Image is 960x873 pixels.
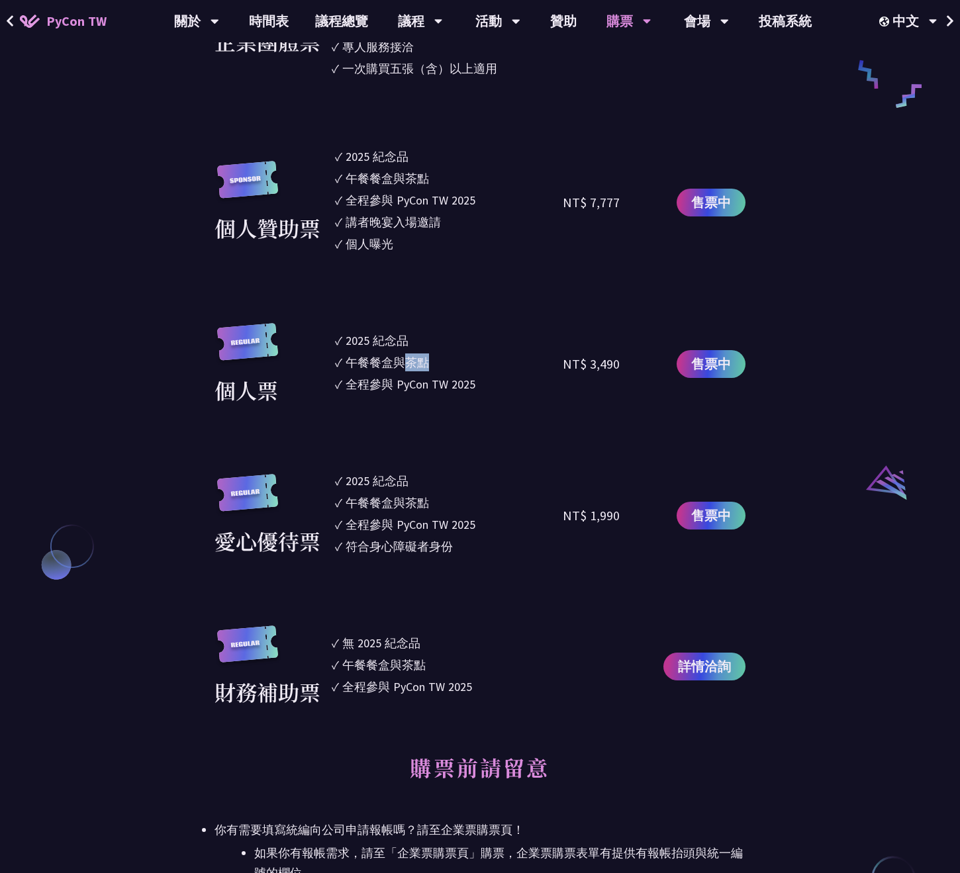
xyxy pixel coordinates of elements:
[678,657,731,676] span: 詳情洽詢
[335,494,563,512] li: ✓
[215,820,745,840] div: 你有需要填寫統編向公司申請報帳嗎？請至企業票購票頁！
[879,17,892,26] img: Locale Icon
[563,354,620,374] div: NT$ 3,490
[335,332,563,349] li: ✓
[342,634,420,652] div: 無 2025 紀念品
[342,38,414,56] div: 專人服務接洽
[215,161,281,212] img: sponsor.43e6a3a.svg
[563,506,620,526] div: NT$ 1,990
[215,323,281,374] img: regular.8f272d9.svg
[346,148,408,165] div: 2025 紀念品
[346,537,453,555] div: 符合身心障礙者身份
[346,213,441,231] div: 講者晚宴入場邀請
[342,678,472,696] div: 全程參與 PyCon TW 2025
[346,353,429,371] div: 午餐餐盒與茶點
[677,350,745,378] a: 售票中
[663,653,745,680] a: 詳情洽詢
[691,506,731,526] span: 售票中
[342,656,426,674] div: 午餐餐盒與茶點
[335,148,563,165] li: ✓
[335,169,563,187] li: ✓
[346,235,393,253] div: 個人曝光
[677,502,745,529] a: 售票中
[215,625,281,676] img: regular.8f272d9.svg
[335,213,563,231] li: ✓
[215,525,320,557] div: 愛心優待票
[677,189,745,216] a: 售票中
[346,516,475,533] div: 全程參與 PyCon TW 2025
[691,354,731,374] span: 售票中
[346,191,475,209] div: 全程參與 PyCon TW 2025
[335,353,563,371] li: ✓
[215,741,745,813] h2: 購票前請留意
[563,193,620,212] div: NT$ 7,777
[20,15,40,28] img: Home icon of PyCon TW 2025
[346,169,429,187] div: 午餐餐盒與茶點
[332,38,553,56] li: ✓
[215,212,320,244] div: 個人贊助票
[342,60,497,77] div: 一次購買五張（含）以上適用
[332,678,553,696] li: ✓
[335,375,563,393] li: ✓
[346,494,429,512] div: 午餐餐盒與茶點
[335,191,563,209] li: ✓
[691,193,731,212] span: 售票中
[332,656,553,674] li: ✓
[7,5,120,38] a: PyCon TW
[346,375,475,393] div: 全程參與 PyCon TW 2025
[215,676,320,708] div: 財務補助票
[332,60,553,77] li: ✓
[335,516,563,533] li: ✓
[332,634,553,652] li: ✓
[46,11,107,31] span: PyCon TW
[215,374,278,406] div: 個人票
[335,472,563,490] li: ✓
[335,235,563,253] li: ✓
[335,537,563,555] li: ✓
[346,332,408,349] div: 2025 紀念品
[215,474,281,525] img: regular.8f272d9.svg
[346,472,408,490] div: 2025 紀念品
